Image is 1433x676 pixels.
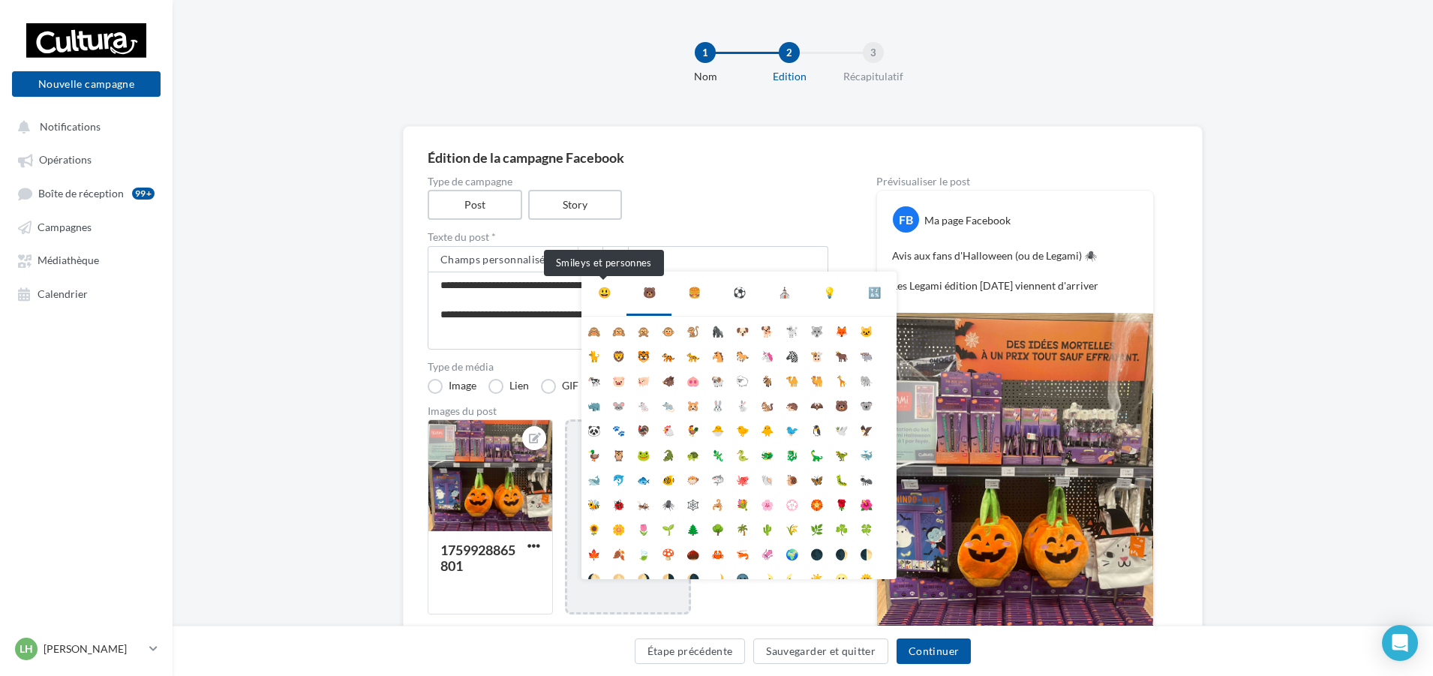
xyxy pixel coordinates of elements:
[428,362,828,372] label: Type de média
[656,564,680,589] li: 🌗
[780,317,804,341] li: 🐩
[755,490,780,515] li: 🌸
[753,638,888,664] button: Sauvegarder et quitter
[780,465,804,490] li: 🐌
[829,416,854,440] li: 🕊️
[680,465,705,490] li: 🐡
[730,391,755,416] li: 🐇
[1382,625,1418,661] div: Open Intercom Messenger
[606,465,631,490] li: 🐬
[705,366,730,391] li: 🐏
[680,341,705,366] li: 🐆
[705,564,730,589] li: 🌙
[631,391,656,416] li: 🐁
[40,120,101,133] span: Notifications
[755,391,780,416] li: 🐿️
[44,641,143,656] p: [PERSON_NAME]
[804,539,829,564] li: 🌑
[631,366,656,391] li: 🐖
[854,341,879,366] li: 🐃
[705,317,730,341] li: 🦍
[804,366,829,391] li: 🐫
[823,284,836,302] div: 💡
[581,490,606,515] li: 🐝
[544,250,664,276] div: Smileys et personnes
[780,440,804,465] li: 🐉
[606,341,631,366] li: 🦁
[804,465,829,490] li: 🦋
[730,465,755,490] li: 🐙
[695,42,716,63] div: 1
[730,416,755,440] li: 🐤
[656,416,680,440] li: 🐔
[428,247,578,272] button: Champs personnalisés
[581,416,606,440] li: 🐼
[20,641,33,656] span: LH
[656,391,680,416] li: 🐀
[9,179,164,207] a: Boîte de réception99+
[829,564,854,589] li: 🌝
[656,317,680,341] li: 🐵
[38,254,99,267] span: Médiathèque
[804,317,829,341] li: 🐺
[606,366,631,391] li: 🐷
[897,638,971,664] button: Continuer
[606,490,631,515] li: 🐞
[868,284,881,302] div: 🔣
[581,564,606,589] li: 🌔
[829,317,854,341] li: 🦊
[730,515,755,539] li: 🌴
[581,366,606,391] li: 🐄
[656,440,680,465] li: 🐊
[656,490,680,515] li: 🕷️
[680,564,705,589] li: 🌘
[680,539,705,564] li: 🌰
[581,515,606,539] li: 🌻
[656,366,680,391] li: 🐗
[804,416,829,440] li: 🐧
[755,564,780,589] li: 🌛
[730,539,755,564] li: 🦐
[854,391,879,416] li: 🐨
[730,564,755,589] li: 🌚
[9,113,158,140] button: Notifications
[730,366,755,391] li: 🐑
[598,284,611,302] div: 😃
[730,341,755,366] li: 🐎
[488,379,529,394] label: Lien
[755,341,780,366] li: 🦄
[804,341,829,366] li: 🐮
[631,341,656,366] li: 🐯
[581,539,606,564] li: 🍁
[854,440,879,465] li: 🐳
[854,416,879,440] li: 🦅
[643,284,656,302] div: 🐻
[657,69,753,84] div: Nom
[656,539,680,564] li: 🍄
[705,515,730,539] li: 🌳
[680,317,705,341] li: 🐒
[780,391,804,416] li: 🦔
[779,42,800,63] div: 2
[778,284,791,302] div: ⛪
[755,366,780,391] li: 🐐
[780,341,804,366] li: 🦓
[854,539,879,564] li: 🌓
[829,539,854,564] li: 🌒
[9,146,164,173] a: Opérations
[440,542,515,574] div: 1759928865801
[428,379,476,394] label: Image
[876,176,1154,187] div: Prévisualiser le post
[656,515,680,539] li: 🌱
[705,341,730,366] li: 🐴
[688,284,701,302] div: 🍔
[606,317,631,341] li: 🙉
[705,465,730,490] li: 🦈
[829,440,854,465] li: 🦖
[825,69,921,84] div: Récapitulatif
[631,564,656,589] li: 🌖
[680,391,705,416] li: 🐹
[829,465,854,490] li: 🐛
[705,539,730,564] li: 🦀
[780,416,804,440] li: 🐦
